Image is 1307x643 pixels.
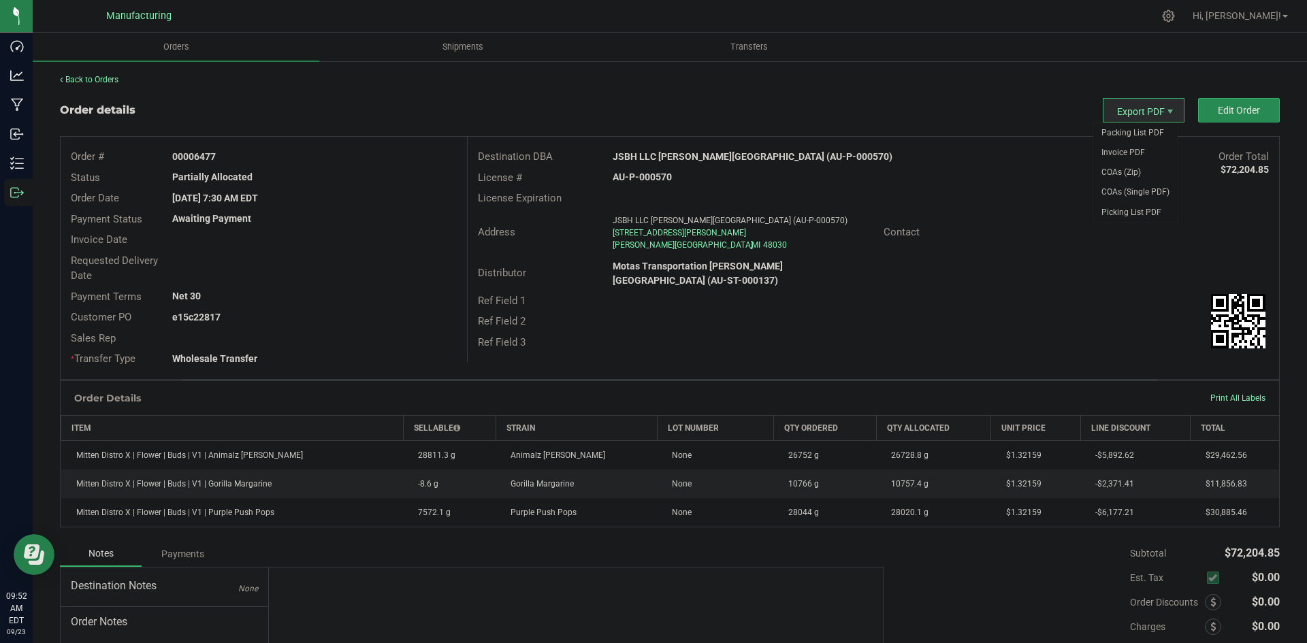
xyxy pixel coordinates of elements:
span: $11,856.83 [1199,479,1247,489]
span: Charges [1130,621,1205,632]
span: Transfer Type [71,352,135,365]
span: Invoice Date [71,233,127,246]
span: -$2,371.41 [1088,479,1134,489]
li: Export PDF [1103,98,1184,122]
span: Animalz [PERSON_NAME] [504,450,605,460]
button: Edit Order [1198,98,1280,122]
span: , [750,240,752,250]
span: Hi, [PERSON_NAME]! [1193,10,1281,21]
span: $1.32159 [999,479,1042,489]
span: Print All Labels [1210,393,1265,403]
span: Calculate excise tax [1207,568,1225,587]
strong: Net 30 [172,291,201,301]
strong: AU-P-000570 [613,171,672,182]
inline-svg: Inbound [10,127,24,141]
span: Ref Field 2 [478,315,526,327]
span: Ref Field 3 [478,336,526,348]
strong: Wholesale Transfer [172,353,257,364]
span: 10766 g [781,479,819,489]
span: $1.32159 [999,450,1042,460]
span: Subtotal [1130,548,1166,559]
span: Orders [145,41,208,53]
span: 28020.1 g [884,508,929,517]
li: COAs (Zip) [1093,163,1178,182]
span: Order Total [1219,150,1269,163]
span: Order Date [71,192,119,204]
span: Manufacturing [106,10,172,22]
inline-svg: Analytics [10,69,24,82]
strong: Partially Allocated [172,171,253,182]
span: MI [752,240,760,250]
span: -$5,892.62 [1088,450,1134,460]
span: Payment Terms [71,291,142,303]
qrcode: 00006477 [1211,294,1265,348]
span: Customer PO [71,311,131,323]
span: 10757.4 g [884,479,929,489]
span: -8.6 g [411,479,438,489]
span: $30,885.46 [1199,508,1247,517]
p: 09/23 [6,627,27,637]
div: Notes [60,541,142,567]
li: Picking List PDF [1093,203,1178,222]
span: Mitten Distro X | Flower | Buds | V1 | Gorilla Margarine [69,479,272,489]
span: $29,462.56 [1199,450,1247,460]
th: Sellable [403,415,496,440]
span: Distributor [478,267,526,279]
span: [STREET_ADDRESS][PERSON_NAME] [613,228,746,237]
span: Destination DBA [478,150,553,163]
span: Sales Rep [71,332,116,344]
span: -$6,177.21 [1088,508,1134,517]
p: 09:52 AM EDT [6,590,27,627]
span: 26728.8 g [884,450,929,460]
span: Gorilla Margarine [504,479,574,489]
span: 28811.3 g [411,450,455,460]
span: Est. Tax [1130,572,1201,583]
span: Destination Notes [71,578,258,594]
span: Order # [71,150,104,163]
a: Back to Orders [60,75,118,84]
span: $1.32159 [999,508,1042,517]
span: JSBH LLC [PERSON_NAME][GEOGRAPHIC_DATA] (AU-P-000570) [613,216,848,225]
span: $0.00 [1252,595,1280,608]
li: Invoice PDF [1093,143,1178,163]
span: Transfers [712,41,786,53]
span: Address [478,226,515,238]
div: Order details [60,102,135,118]
strong: $72,204.85 [1221,164,1269,175]
span: $0.00 [1252,571,1280,584]
div: Payments [142,542,223,566]
span: Requested Delivery Date [71,254,158,282]
span: Order Notes [71,614,258,630]
inline-svg: Manufacturing [10,98,24,112]
span: License # [478,171,522,184]
span: None [238,584,258,593]
a: Shipments [319,33,606,61]
th: Item [61,415,404,440]
inline-svg: Inventory [10,156,24,170]
span: Ref Field 1 [478,295,526,307]
span: License Expiration [478,192,562,204]
strong: JSBH LLC [PERSON_NAME][GEOGRAPHIC_DATA] (AU-P-000570) [613,151,892,162]
span: 7572.1 g [411,508,451,517]
span: $0.00 [1252,620,1280,633]
span: $72,204.85 [1225,546,1280,559]
th: Lot Number [657,415,773,440]
th: Total [1191,415,1279,440]
span: Mitten Distro X | Flower | Buds | V1 | Animalz [PERSON_NAME] [69,450,303,460]
th: Unit Price [991,415,1081,440]
strong: e15c22817 [172,312,221,323]
span: None [665,508,692,517]
span: Status [71,171,100,184]
h1: Order Details [74,393,141,403]
span: None [665,450,692,460]
li: Packing List PDF [1093,123,1178,143]
inline-svg: Outbound [10,186,24,199]
img: Scan me! [1211,294,1265,348]
span: Mitten Distro X | Flower | Buds | V1 | Purple Push Pops [69,508,274,517]
th: Qty Allocated [876,415,991,440]
span: Contact [884,226,920,238]
span: [PERSON_NAME][GEOGRAPHIC_DATA] [613,240,753,250]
